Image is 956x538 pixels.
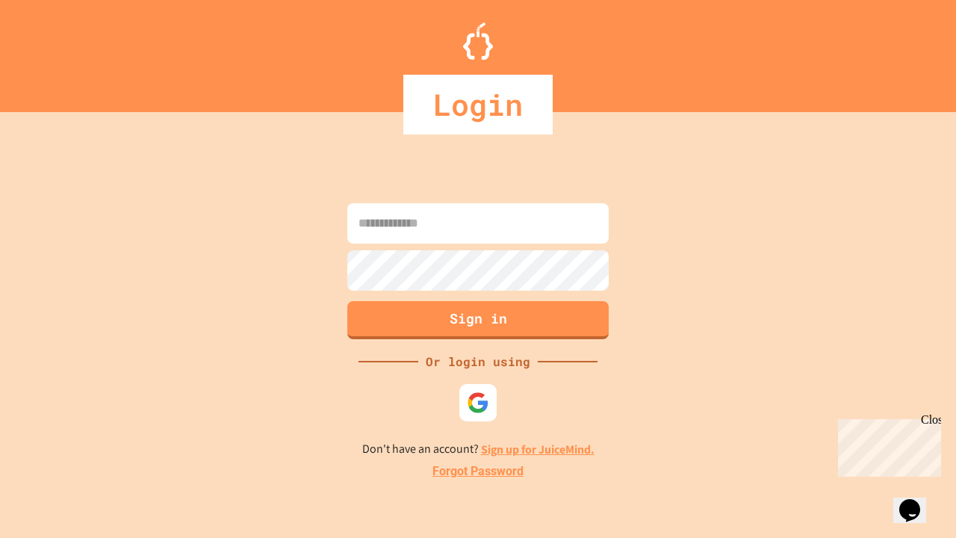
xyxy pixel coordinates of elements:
div: Chat with us now!Close [6,6,103,95]
iframe: chat widget [832,413,941,477]
iframe: chat widget [893,478,941,523]
a: Sign up for JuiceMind. [481,442,595,457]
img: google-icon.svg [467,392,489,414]
div: Or login using [418,353,538,371]
div: Login [403,75,553,134]
p: Don't have an account? [362,440,595,459]
a: Forgot Password [432,463,524,480]
button: Sign in [347,301,609,339]
img: Logo.svg [463,22,493,60]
